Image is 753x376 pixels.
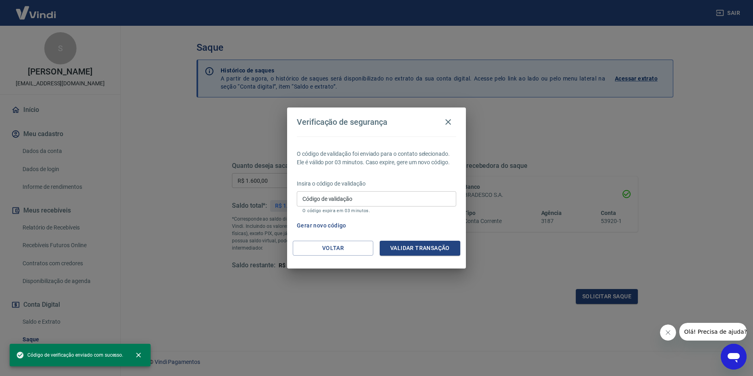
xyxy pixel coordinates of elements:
p: O código expira em 03 minutos. [302,208,451,213]
iframe: Button to launch messaging window [721,344,747,370]
button: Voltar [293,241,373,256]
button: close [130,346,147,364]
p: O código de validação foi enviado para o contato selecionado. Ele é válido por 03 minutos. Caso e... [297,150,456,167]
iframe: Close message [660,324,676,341]
button: Gerar novo código [294,218,350,233]
span: Olá! Precisa de ajuda? [5,6,68,12]
p: Insira o código de validação [297,180,456,188]
button: Validar transação [380,241,460,256]
iframe: Message from company [679,323,747,341]
h4: Verificação de segurança [297,117,387,127]
span: Código de verificação enviado com sucesso. [16,351,123,359]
